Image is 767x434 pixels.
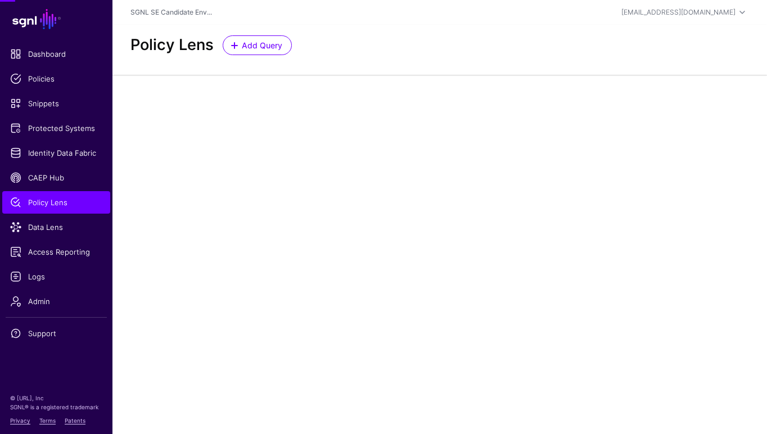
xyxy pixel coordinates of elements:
[10,172,102,183] span: CAEP Hub
[10,197,102,208] span: Policy Lens
[65,417,85,424] a: Patents
[10,123,102,134] span: Protected Systems
[10,271,102,282] span: Logs
[10,394,102,403] p: © [URL], Inc
[10,147,102,159] span: Identity Data Fabric
[2,166,110,189] a: CAEP Hub
[10,221,102,233] span: Data Lens
[2,142,110,164] a: Identity Data Fabric
[39,417,56,424] a: Terms
[2,92,110,115] a: Snippets
[2,191,110,214] a: Policy Lens
[2,265,110,288] a: Logs
[7,7,106,31] a: SGNL
[10,98,102,109] span: Snippets
[2,290,110,313] a: Admin
[10,48,102,60] span: Dashboard
[2,241,110,263] a: Access Reporting
[2,67,110,90] a: Policies
[10,246,102,257] span: Access Reporting
[10,296,102,307] span: Admin
[2,216,110,238] a: Data Lens
[10,417,30,424] a: Privacy
[10,328,102,339] span: Support
[2,43,110,65] a: Dashboard
[10,403,102,412] p: SGNL® is a registered trademark
[10,73,102,84] span: Policies
[2,117,110,139] a: Protected Systems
